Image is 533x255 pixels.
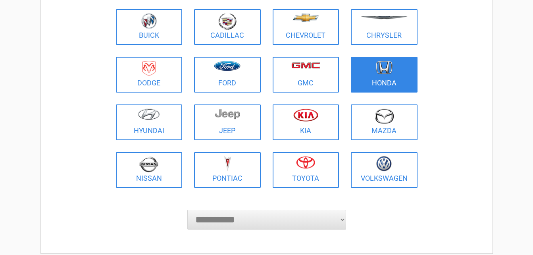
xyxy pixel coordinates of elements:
a: Volkswagen [351,152,418,188]
a: Jeep [194,104,261,140]
img: cadillac [218,13,237,30]
img: jeep [215,108,240,120]
img: gmc [291,62,320,69]
img: mazda [374,108,394,124]
img: pontiac [223,156,231,171]
a: Buick [116,9,183,45]
img: chrysler [360,16,408,19]
a: Toyota [273,152,339,188]
img: buick [141,13,157,29]
img: ford [214,61,241,71]
a: Chrysler [351,9,418,45]
a: GMC [273,57,339,93]
a: Nissan [116,152,183,188]
img: kia [293,108,318,122]
a: Dodge [116,57,183,93]
a: Honda [351,57,418,93]
a: Mazda [351,104,418,140]
img: hyundai [138,108,160,120]
a: Cadillac [194,9,261,45]
a: Pontiac [194,152,261,188]
img: honda [376,61,393,75]
a: Hyundai [116,104,183,140]
a: Chevrolet [273,9,339,45]
img: chevrolet [292,14,319,22]
img: volkswagen [376,156,392,172]
a: Ford [194,57,261,93]
img: dodge [142,61,156,76]
a: Kia [273,104,339,140]
img: toyota [296,156,315,169]
img: nissan [139,156,158,172]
